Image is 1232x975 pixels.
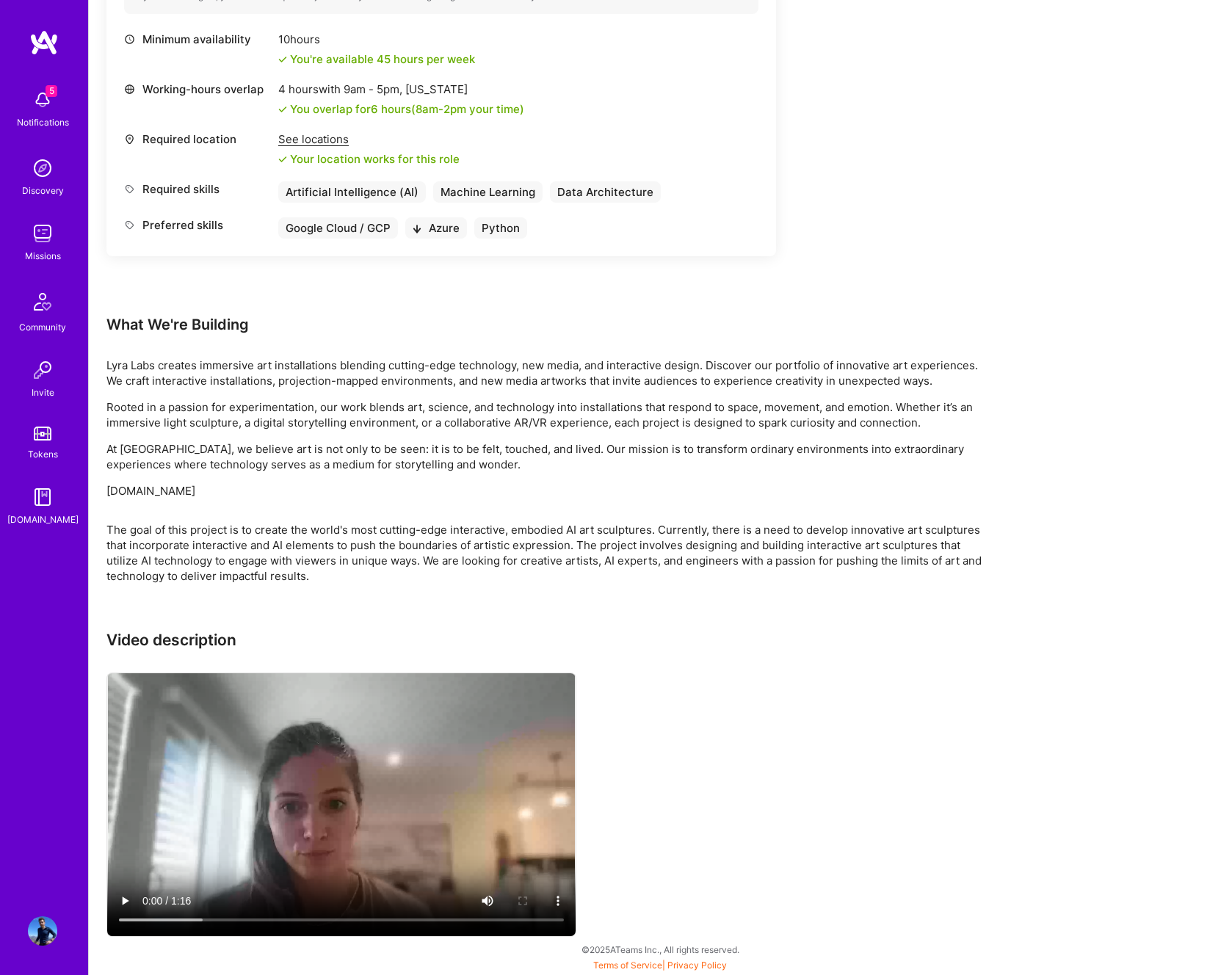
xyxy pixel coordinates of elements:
[278,155,287,164] i: icon Check
[124,181,271,197] div: Required skills
[124,217,271,233] div: Preferred skills
[28,916,57,946] img: User Avatar
[278,181,426,203] div: Artificial Intelligence (AI)
[278,55,287,64] i: icon Check
[124,184,135,195] i: icon Tag
[416,102,466,116] span: 8am - 2pm
[593,960,662,971] a: Terms of Service
[413,225,421,233] i: icon BlackArrowDown
[341,82,405,96] span: 9am - 5pm ,
[34,427,51,441] img: tokens
[19,319,66,335] div: Community
[17,115,69,130] div: Notifications
[29,29,59,56] img: logo
[278,151,460,167] div: Your location works for this role
[28,355,57,385] img: Invite
[278,131,460,147] div: See locations
[28,153,57,183] img: discovery
[46,85,57,97] span: 5
[550,181,661,203] div: Data Architecture
[124,34,135,45] i: icon Clock
[278,217,398,239] div: Google Cloud / GCP
[106,358,988,388] p: Lyra Labs creates immersive art installations blending cutting-edge technology, new media, and in...
[7,512,79,527] div: [DOMAIN_NAME]
[124,134,135,145] i: icon Location
[88,931,1232,968] div: © 2025 ATeams Inc., All rights reserved.
[24,916,61,946] a: User Avatar
[106,315,988,334] div: What We're Building
[124,32,271,47] div: Minimum availability
[28,85,57,115] img: bell
[25,284,60,319] img: Community
[28,446,58,462] div: Tokens
[28,219,57,248] img: teamwork
[25,248,61,264] div: Missions
[405,217,467,239] div: Azure
[433,181,543,203] div: Machine Learning
[106,483,988,499] p: [DOMAIN_NAME]
[106,522,988,584] div: The goal of this project is to create the world's most cutting-edge interactive, embodied AI art ...
[106,399,988,430] p: Rooted in a passion for experimentation, our work blends art, science, and technology into instal...
[124,220,135,231] i: icon Tag
[32,385,54,400] div: Invite
[22,183,64,198] div: Discovery
[106,441,988,472] p: At [GEOGRAPHIC_DATA], we believe art is not only to be seen: it is to be felt, touched, and lived...
[667,960,727,971] a: Privacy Policy
[28,482,57,512] img: guide book
[278,81,524,97] div: 4 hours with [US_STATE]
[278,32,475,47] div: 10 hours
[124,81,271,97] div: Working-hours overlap
[106,631,988,649] h3: Video description
[593,960,727,971] span: |
[124,84,135,95] i: icon World
[474,217,527,239] div: Python
[124,131,271,147] div: Required location
[290,101,524,117] div: You overlap for 6 hours ( your time)
[278,105,287,114] i: icon Check
[278,51,475,67] div: You're available 45 hours per week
